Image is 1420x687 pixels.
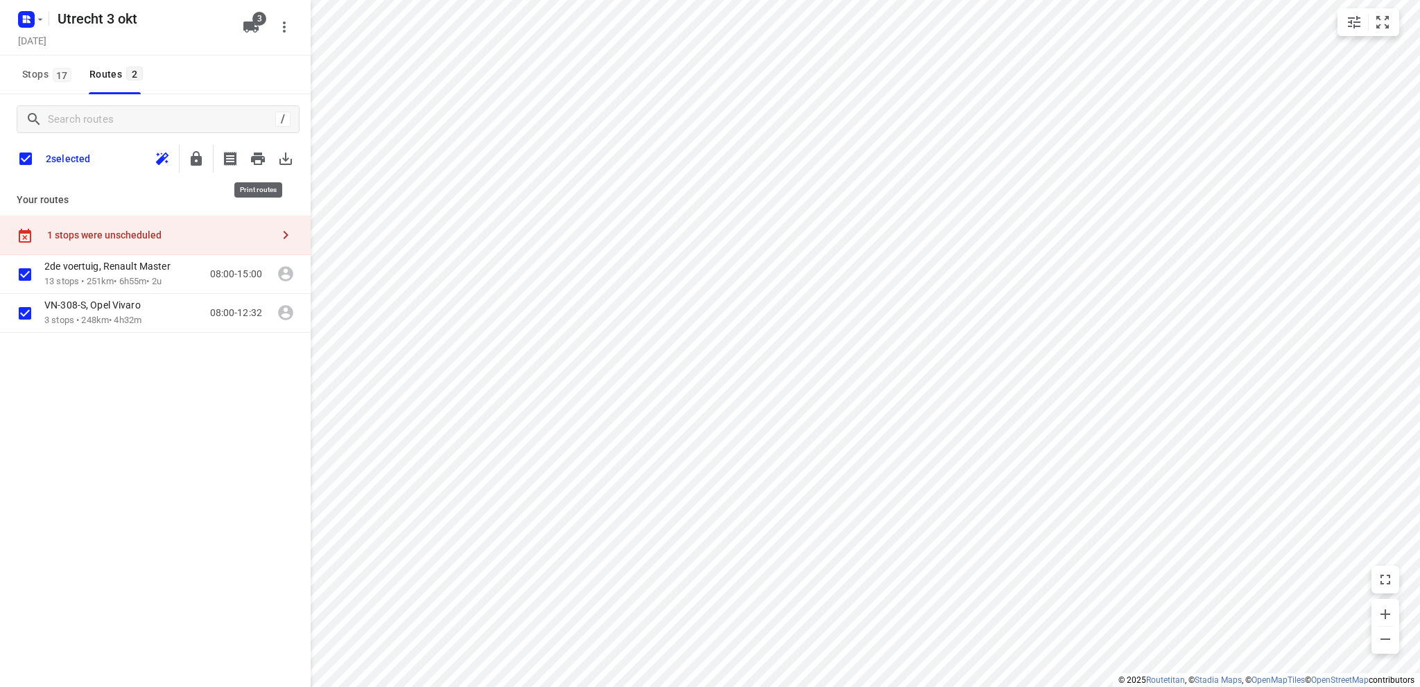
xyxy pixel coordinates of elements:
button: Map settings [1340,8,1368,36]
a: OpenStreetMap [1311,675,1369,685]
p: 3 stops • 248km • 4h32m [44,314,155,327]
span: Download routes [272,145,300,173]
p: 13 stops • 251km • 6h55m • 2u [44,275,184,288]
span: 3 [252,12,266,26]
h5: Rename [52,8,232,30]
h5: Project date [12,33,52,49]
span: Deselect all [11,144,40,173]
input: Search routes [48,109,275,130]
span: 17 [53,68,71,82]
p: Your routes [17,193,294,207]
span: 2 [126,67,143,80]
span: Print shipping labels [216,145,244,173]
div: small contained button group [1337,8,1399,36]
div: / [275,112,291,127]
button: More [270,13,298,41]
span: Reoptimize routes [148,145,176,173]
span: Select [11,299,39,327]
button: Fit zoom [1369,8,1396,36]
p: 2 selected [46,153,90,164]
p: 08:00-12:32 [210,306,262,320]
button: Lock routes [182,145,210,173]
div: 1 stops were unscheduled [47,229,272,241]
span: Assign driver [272,299,300,327]
div: Routes [89,66,147,83]
a: Routetitan [1146,675,1185,685]
p: VN-308-S, Opel Vivaro [44,299,149,311]
span: Assign driver [272,260,300,288]
p: 08:00-15:00 [210,267,262,281]
button: 3 [237,13,265,41]
p: 2de voertuig, Renault Master [44,260,179,272]
span: Stops [22,66,76,83]
li: © 2025 , © , © © contributors [1118,675,1414,685]
span: Select [11,261,39,288]
a: OpenMapTiles [1252,675,1305,685]
a: Stadia Maps [1195,675,1242,685]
